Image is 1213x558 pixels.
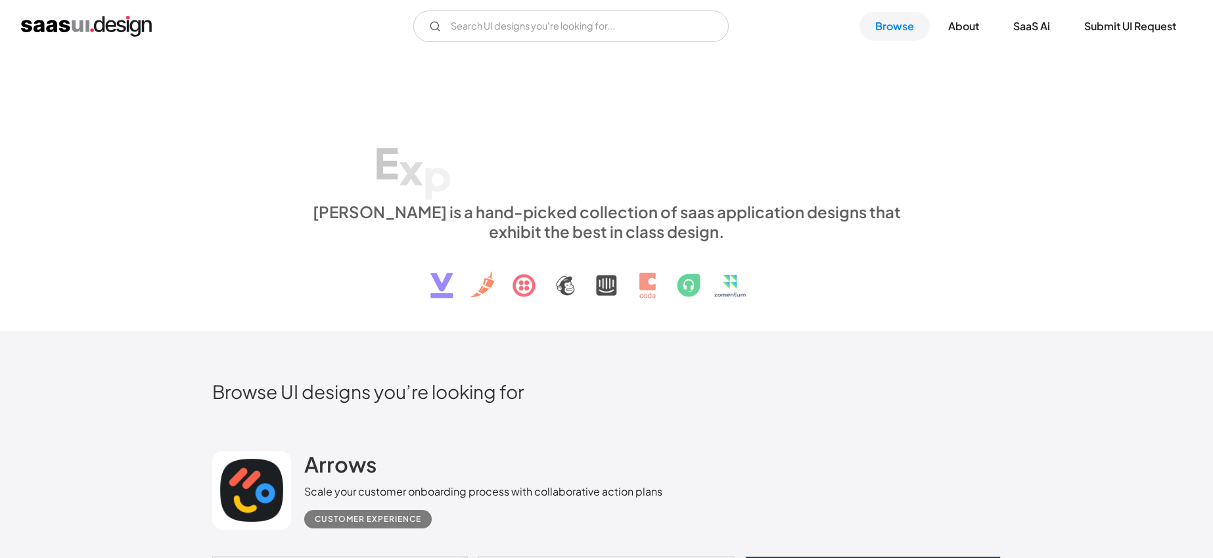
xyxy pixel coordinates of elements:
a: Submit UI Request [1068,12,1192,41]
a: home [21,16,152,37]
div: x [399,143,423,194]
a: Browse [859,12,930,41]
input: Search UI designs you're looking for... [413,11,729,42]
h1: Explore SaaS UI design patterns & interactions. [304,87,909,189]
div: p [423,149,451,200]
form: Email Form [413,11,729,42]
a: About [932,12,995,41]
div: Customer Experience [315,511,421,527]
h2: Browse UI designs you’re looking for [212,380,1001,403]
div: [PERSON_NAME] is a hand-picked collection of saas application designs that exhibit the best in cl... [304,202,909,241]
img: text, icon, saas logo [407,241,806,310]
a: Arrows [304,451,377,484]
h2: Arrows [304,451,377,477]
div: E [374,137,399,188]
div: Scale your customer onboarding process with collaborative action plans [304,484,662,500]
a: SaaS Ai [997,12,1066,41]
